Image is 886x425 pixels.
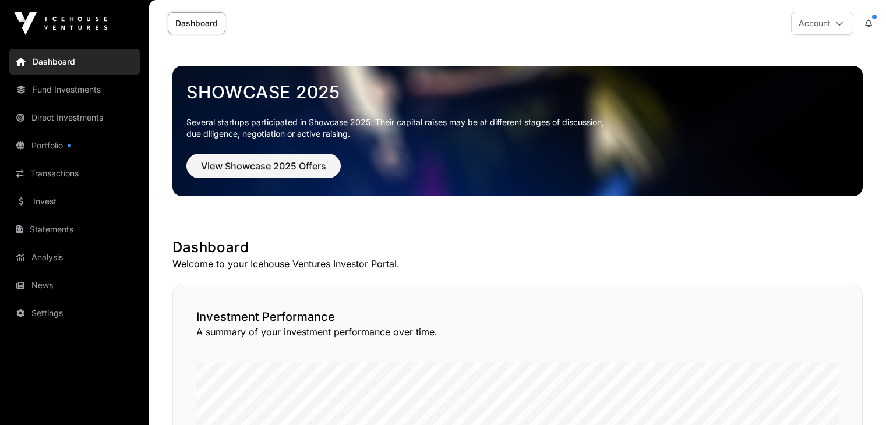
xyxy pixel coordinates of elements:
[9,300,140,326] a: Settings
[172,257,863,271] p: Welcome to your Icehouse Ventures Investor Portal.
[186,82,849,102] a: Showcase 2025
[791,12,853,35] button: Account
[168,12,225,34] a: Dashboard
[172,238,863,257] h1: Dashboard
[201,159,326,173] span: View Showcase 2025 Offers
[9,105,140,130] a: Direct Investments
[9,272,140,298] a: News
[196,309,839,325] h2: Investment Performance
[9,49,140,75] a: Dashboard
[186,154,341,178] button: View Showcase 2025 Offers
[9,189,140,214] a: Invest
[9,77,140,102] a: Fund Investments
[172,66,863,196] img: Showcase 2025
[9,133,140,158] a: Portfolio
[186,116,849,140] p: Several startups participated in Showcase 2025. Their capital raises may be at different stages o...
[9,217,140,242] a: Statements
[9,161,140,186] a: Transactions
[186,165,341,177] a: View Showcase 2025 Offers
[14,12,107,35] img: Icehouse Ventures Logo
[9,245,140,270] a: Analysis
[196,325,839,339] p: A summary of your investment performance over time.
